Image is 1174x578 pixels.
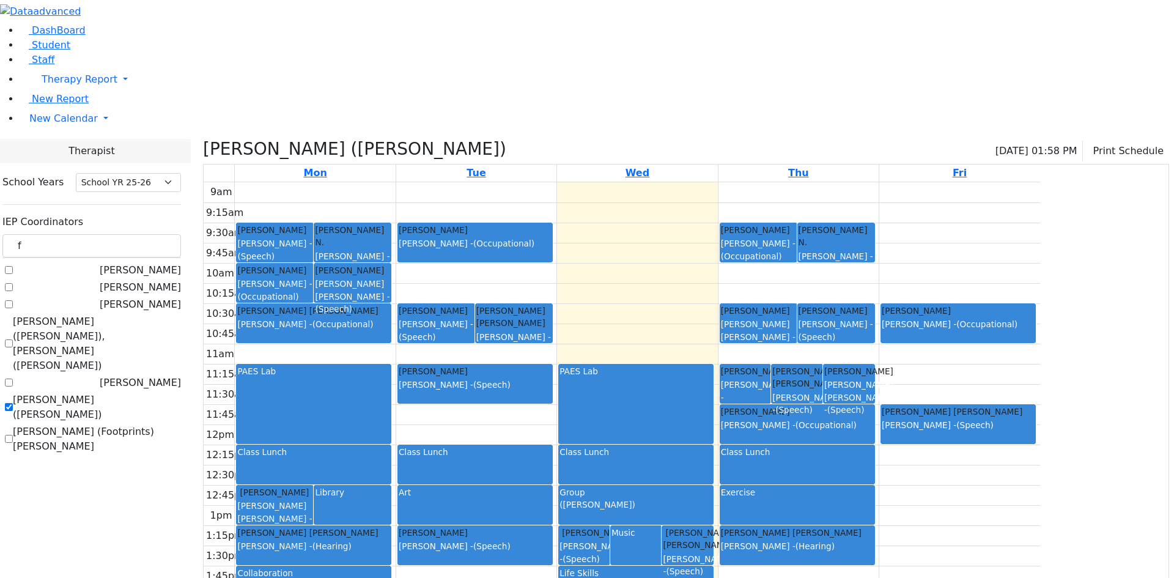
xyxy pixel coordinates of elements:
div: 1:30pm [204,549,246,563]
div: 10:15am [204,286,253,301]
a: Staff [20,54,54,65]
div: [PERSON_NAME] [PERSON_NAME] - [721,318,796,355]
div: [PERSON_NAME] - [559,540,609,565]
div: [PERSON_NAME] [721,365,770,377]
div: [PERSON_NAME] [PERSON_NAME] [882,406,1035,418]
div: [PERSON_NAME] - [399,318,474,343]
div: Class Lunch [399,446,552,458]
a: September 15, 2025 [301,165,330,182]
div: [PERSON_NAME] [PERSON_NAME] [721,527,874,539]
div: [PERSON_NAME] - [237,278,312,303]
div: [PERSON_NAME] - [882,318,1035,330]
h3: [PERSON_NAME] ([PERSON_NAME]) [203,139,506,160]
div: Music [611,527,661,539]
a: Student [20,39,70,51]
a: New Report [20,93,89,105]
div: 12:45pm [204,488,253,503]
label: IEP Coordinators [2,215,83,229]
div: [PERSON_NAME] - [399,237,552,250]
span: New Report [32,93,89,105]
div: [PERSON_NAME] - [721,540,874,552]
label: [PERSON_NAME] (Footprints) [PERSON_NAME] [13,424,181,454]
input: Search [2,234,181,258]
div: [PERSON_NAME] [PERSON_NAME] [476,305,552,330]
span: (Speech) [563,554,600,564]
div: [PERSON_NAME] [237,486,312,498]
div: [PERSON_NAME] [237,224,312,236]
div: [PERSON_NAME] - [721,237,796,262]
div: 1:15pm [204,528,246,543]
div: [PERSON_NAME] [PERSON_NAME] - [315,278,390,315]
div: Group [559,486,712,498]
div: 12pm [204,428,237,442]
div: [PERSON_NAME] - [721,379,770,416]
span: (Occupational) [956,319,1017,329]
label: [PERSON_NAME] [100,280,181,295]
div: [PERSON_NAME] [PERSON_NAME] [663,527,712,552]
label: School Years [2,175,64,190]
div: 9:30am [204,226,246,240]
div: ([PERSON_NAME]) [559,498,712,511]
div: [PERSON_NAME] [315,264,390,276]
div: 1pm [208,508,235,523]
div: [PERSON_NAME] - [799,250,874,275]
span: Therapist [68,144,114,158]
div: Art [399,486,552,498]
span: Therapy Report [42,73,117,85]
div: [PERSON_NAME] [824,365,874,377]
span: (Hearing) [312,541,352,551]
span: (Occupational) [476,344,537,354]
div: PAES Lab [237,365,390,377]
div: [PERSON_NAME] [882,305,1035,317]
span: (Occupational) [473,239,534,248]
span: (Speech) [827,405,865,415]
div: [PERSON_NAME] - [476,331,552,356]
span: (Speech) [956,420,994,430]
a: Therapy Report [20,67,1174,92]
div: 10:30am [204,306,253,321]
div: 11am [204,347,237,361]
div: 12:30pm [204,468,253,483]
span: (Occupational) [796,420,857,430]
div: [PERSON_NAME] [799,305,874,317]
div: 11:45am [204,407,253,422]
div: Class Lunch [559,446,712,458]
div: [PERSON_NAME] N. [315,224,390,249]
span: (Occupational) [312,319,374,329]
span: New Calendar [29,113,98,124]
span: (Occupational) [721,251,782,261]
div: [PERSON_NAME] [721,305,796,317]
div: [PERSON_NAME] [PERSON_NAME] - [824,379,874,416]
span: (Occupational) [799,264,860,273]
div: [PERSON_NAME] [399,305,474,317]
span: (Speech) [473,380,511,390]
div: PAES Lab [559,365,712,377]
label: [PERSON_NAME] ([PERSON_NAME]) [13,393,181,422]
label: [PERSON_NAME] [100,297,181,312]
a: September 19, 2025 [950,165,969,182]
div: [PERSON_NAME] N. [799,224,874,249]
span: (Speech) [237,251,275,261]
div: [PERSON_NAME] - [799,318,874,343]
div: Class Lunch [237,446,390,458]
a: September 16, 2025 [464,165,488,182]
div: 9:15am [204,206,246,220]
div: 9:45am [204,246,246,261]
div: [PERSON_NAME] [721,224,796,236]
span: (Speech) [775,405,813,415]
span: Staff [32,54,54,65]
div: [PERSON_NAME] [237,264,312,276]
span: (Occupational) [237,292,298,302]
div: [PERSON_NAME] - [237,540,390,552]
div: [PERSON_NAME] - [237,237,312,262]
div: [PERSON_NAME] [PERSON_NAME] [237,527,390,539]
div: [PERSON_NAME] [721,406,874,418]
div: [PERSON_NAME] - [399,540,552,552]
div: 11:15am [204,367,253,382]
a: September 18, 2025 [786,165,811,182]
span: (Speech) [799,332,836,342]
div: 9am [208,185,235,199]
span: (Speech) [399,332,436,342]
div: [PERSON_NAME] [PERSON_NAME] - [237,500,312,537]
div: Class Lunch [721,446,874,458]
